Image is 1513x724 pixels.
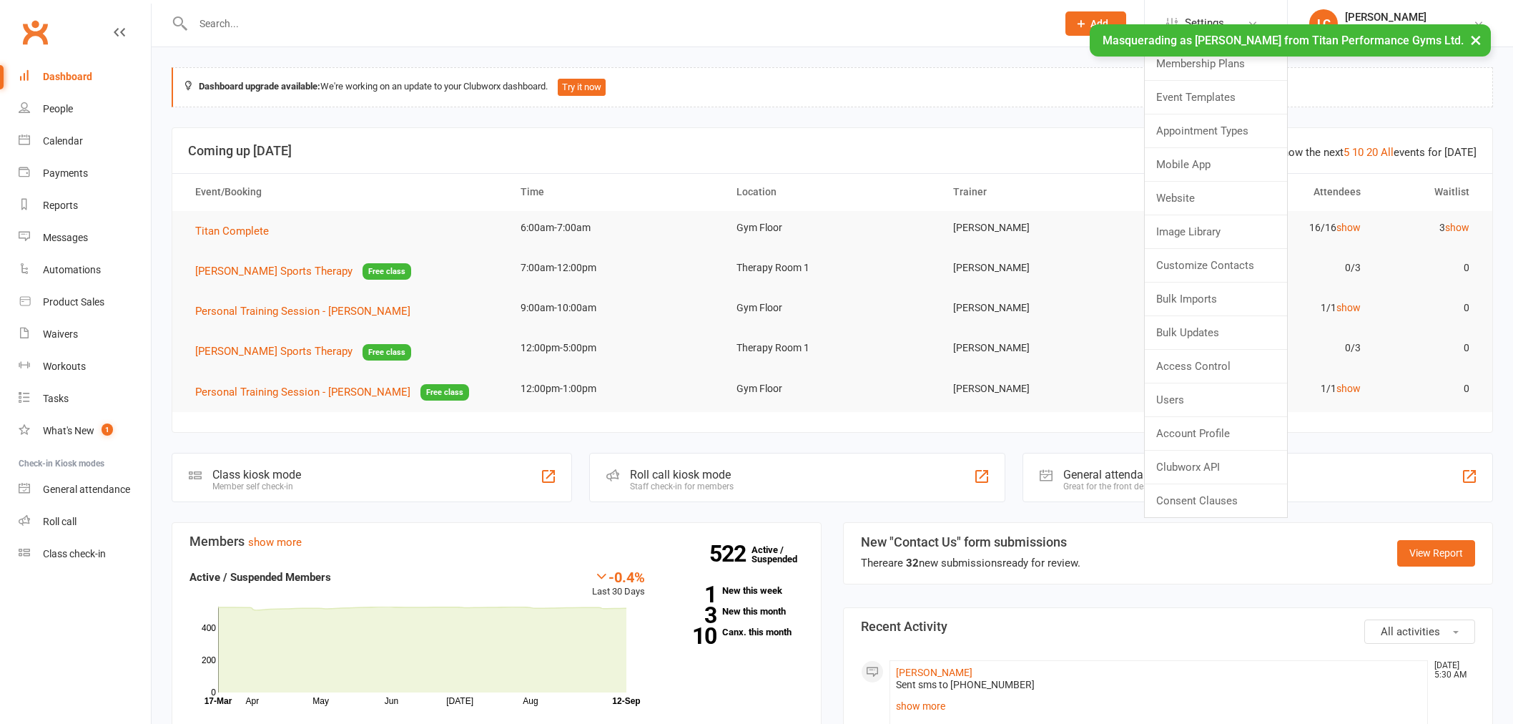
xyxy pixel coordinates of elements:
div: Roll call [43,516,77,527]
th: Location [724,174,940,210]
strong: 3 [666,605,716,626]
a: Calendar [19,125,151,157]
span: Titan Complete [195,225,269,238]
span: [PERSON_NAME] Sports Therapy [195,265,353,278]
button: × [1463,24,1489,55]
h3: New "Contact Us" form submissions [861,535,1080,549]
a: Consent Clauses [1145,484,1287,517]
a: Bulk Updates [1145,316,1287,349]
a: View Report [1397,540,1475,566]
div: -0.4% [592,569,645,584]
div: Last 30 Days [592,569,645,600]
span: 1 [102,424,113,436]
button: [PERSON_NAME] Sports TherapyFree class [195,263,411,280]
strong: Active / Suspended Members [189,571,331,584]
td: [PERSON_NAME] [940,372,1157,406]
td: 12:00pm-5:00pm [508,331,724,365]
a: Waivers [19,318,151,351]
a: Reports [19,190,151,222]
div: General attendance [43,484,130,495]
div: Calendar [43,135,83,147]
span: Free class [363,344,411,361]
div: Reports [43,200,78,211]
a: Access Control [1145,350,1287,383]
td: 6:00am-7:00am [508,211,724,245]
div: [PERSON_NAME] [1345,11,1473,24]
a: Clubworx [17,14,53,50]
a: Workouts [19,351,151,383]
a: Users [1145,383,1287,416]
td: [PERSON_NAME] [940,251,1157,285]
a: Messages [19,222,151,254]
div: We're working on an update to your Clubworx dashboard. [172,67,1493,107]
div: Great for the front desk [1063,481,1222,491]
div: Class kiosk mode [212,468,301,481]
span: Personal Training Session - [PERSON_NAME] [195,305,410,318]
a: show [1445,222,1469,233]
a: show [1336,302,1361,313]
strong: 522 [709,543,751,564]
a: show more [248,536,302,549]
strong: 32 [906,557,919,569]
span: Free class [363,263,411,280]
strong: 10 [666,625,716,647]
button: Titan Complete [195,222,279,240]
div: Roll call kiosk mode [630,468,734,481]
button: All activities [1364,620,1475,644]
h3: Recent Activity [861,620,1475,634]
span: Masquerading as [PERSON_NAME] from Titan Performance Gyms Ltd. [1103,34,1464,47]
a: Website [1145,182,1287,215]
button: [PERSON_NAME] Sports TherapyFree class [195,343,411,361]
h3: Coming up [DATE] [188,144,1477,158]
a: All [1381,146,1394,159]
div: Member self check-in [212,481,301,491]
th: Time [508,174,724,210]
td: [PERSON_NAME] [940,291,1157,325]
div: General attendance kiosk mode [1063,468,1222,481]
h3: Members [189,534,804,549]
a: General attendance kiosk mode [19,474,151,506]
strong: 1 [666,584,716,605]
a: Image Library [1145,215,1287,248]
a: Clubworx API [1145,451,1287,484]
span: Add [1090,18,1108,29]
td: 9:00am-10:00am [508,291,724,325]
button: Personal Training Session - [PERSON_NAME]Free class [195,383,469,401]
a: Customize Contacts [1145,249,1287,282]
a: 10Canx. this month [666,627,804,637]
td: Therapy Room 1 [724,251,940,285]
div: Dashboard [43,71,92,82]
div: There are new submissions ready for review. [861,554,1080,572]
div: Show the next events for [DATE] [1276,144,1477,161]
button: Add [1065,11,1126,36]
td: 0 [1374,291,1482,325]
a: 522Active / Suspended [751,534,814,574]
div: What's New [43,425,94,436]
div: Titan Performance Gyms Ltd [1345,24,1473,36]
td: Gym Floor [724,291,940,325]
div: Tasks [43,393,69,404]
a: 1New this week [666,586,804,595]
strong: Dashboard upgrade available: [199,81,320,92]
a: 3New this month [666,607,804,616]
td: 0 [1374,251,1482,285]
a: 10 [1352,146,1364,159]
a: Membership Plans [1145,47,1287,80]
td: [PERSON_NAME] [940,331,1157,365]
td: 7:00am-12:00pm [508,251,724,285]
span: [PERSON_NAME] Sports Therapy [195,345,353,358]
a: Event Templates [1145,81,1287,114]
td: Gym Floor [724,211,940,245]
a: Bulk Imports [1145,283,1287,315]
a: show [1336,383,1361,394]
time: [DATE] 5:30 AM [1427,661,1474,680]
a: What's New1 [19,415,151,447]
th: Waitlist [1374,174,1482,210]
div: LC [1309,9,1338,38]
a: 5 [1344,146,1349,159]
a: Appointment Types [1145,114,1287,147]
span: Sent sms to [PHONE_NUMBER] [896,679,1035,690]
td: Gym Floor [724,372,940,406]
a: Payments [19,157,151,190]
th: Trainer [940,174,1157,210]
